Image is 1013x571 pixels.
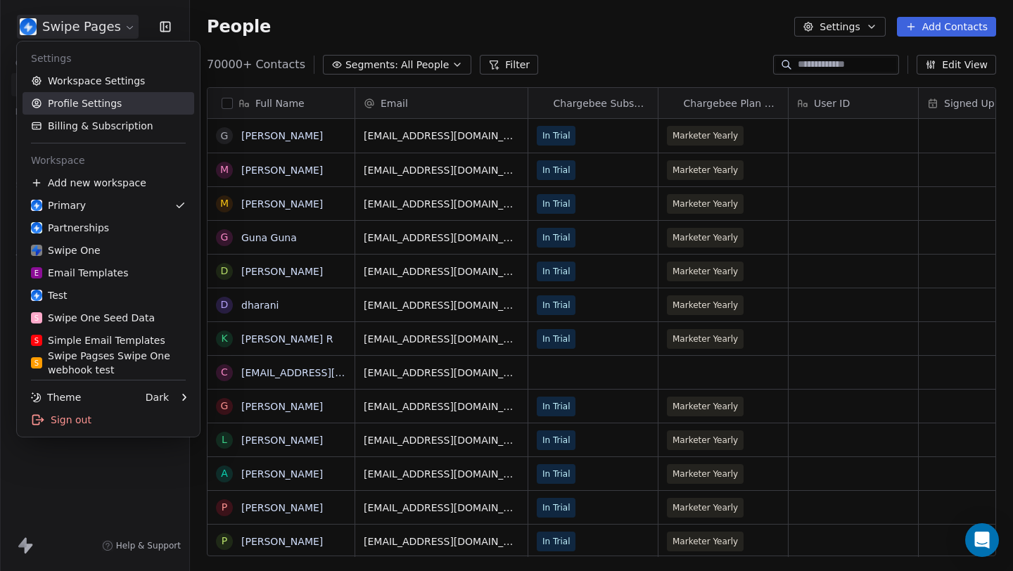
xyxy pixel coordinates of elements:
[31,222,42,233] img: user_01J93QE9VH11XXZQZDP4TWZEES.jpg
[31,333,165,347] div: Simple Email Templates
[31,198,86,212] div: Primary
[31,390,81,404] div: Theme
[31,288,68,302] div: Test
[31,290,42,301] img: user_01J93QE9VH11XXZQZDP4TWZEES.jpg
[31,221,109,235] div: Partnerships
[34,268,39,278] span: E
[31,349,186,377] div: Swipe Pagses Swipe One webhook test
[34,335,39,346] span: S
[31,243,101,257] div: Swipe One
[23,172,194,194] div: Add new workspace
[31,245,42,256] img: swipeone-app-icon.png
[23,115,194,137] a: Billing & Subscription
[31,311,155,325] div: Swipe One Seed Data
[23,70,194,92] a: Workspace Settings
[34,313,39,323] span: S
[23,92,194,115] a: Profile Settings
[34,358,39,368] span: S
[146,390,169,404] div: Dark
[23,149,194,172] div: Workspace
[23,409,194,431] div: Sign out
[23,47,194,70] div: Settings
[31,200,42,211] img: user_01J93QE9VH11XXZQZDP4TWZEES.jpg
[31,266,128,280] div: Email Templates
